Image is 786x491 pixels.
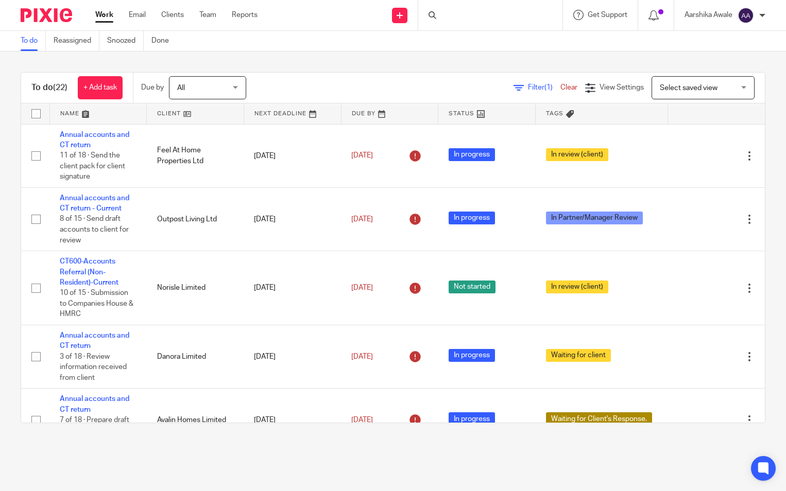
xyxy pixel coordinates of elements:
span: [DATE] [351,416,373,424]
a: Reports [232,10,258,20]
span: Waiting for client [546,349,611,362]
span: [DATE] [351,152,373,159]
a: + Add task [78,76,123,99]
span: 10 of 15 · Submission to Companies House & HMRC [60,289,133,318]
img: svg%3E [738,7,754,24]
span: (22) [53,83,67,92]
span: Select saved view [660,84,717,92]
td: Outpost Living Ltd [147,187,244,251]
a: Annual accounts and CT return [60,131,129,149]
td: [DATE] [244,124,341,187]
span: Not started [449,280,495,293]
span: [DATE] [351,353,373,360]
span: In review (client) [546,280,608,293]
span: In review (client) [546,148,608,161]
p: Due by [141,82,164,93]
span: In Partner/Manager Review [546,212,643,224]
a: Annual accounts and CT return - Current [60,195,129,212]
td: Avalin Homes Limited [147,389,244,452]
td: [DATE] [244,187,341,251]
span: In progress [449,349,495,362]
a: Work [95,10,113,20]
span: 8 of 15 · Send draft accounts to client for review [60,216,129,244]
span: In progress [449,148,495,161]
a: Snoozed [107,31,144,51]
a: Team [199,10,216,20]
span: 3 of 18 · Review information received from client [60,353,127,381]
span: [DATE] [351,216,373,223]
a: Clear [560,84,577,91]
span: Tags [546,111,563,116]
td: [DATE] [244,325,341,388]
a: CT600-Accounts Referral (Non-Resident)-Current [60,258,118,286]
h1: To do [31,82,67,93]
span: 7 of 18 · Prepare draft accounts and tax return [60,416,129,445]
td: [DATE] [244,251,341,325]
a: Email [129,10,146,20]
img: Pixie [21,8,72,22]
span: Get Support [588,11,627,19]
td: Norisle Limited [147,251,244,325]
span: 11 of 18 · Send the client pack for client signature [60,152,125,180]
a: Annual accounts and CT return [60,395,129,413]
span: All [177,84,185,92]
span: [DATE] [351,284,373,291]
span: In progress [449,412,495,425]
a: To do [21,31,46,51]
td: Feel At Home Properties Ltd [147,124,244,187]
td: Danora Limited [147,325,244,388]
a: Clients [161,10,184,20]
span: In progress [449,212,495,224]
a: Annual accounts and CT return [60,332,129,349]
span: View Settings [600,84,644,91]
span: Waiting for Client's Response. [546,412,652,425]
a: Reassigned [54,31,99,51]
span: (1) [544,84,553,91]
a: Done [151,31,177,51]
td: [DATE] [244,389,341,452]
span: Filter [528,84,560,91]
p: Aarshika Awale [685,10,732,20]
